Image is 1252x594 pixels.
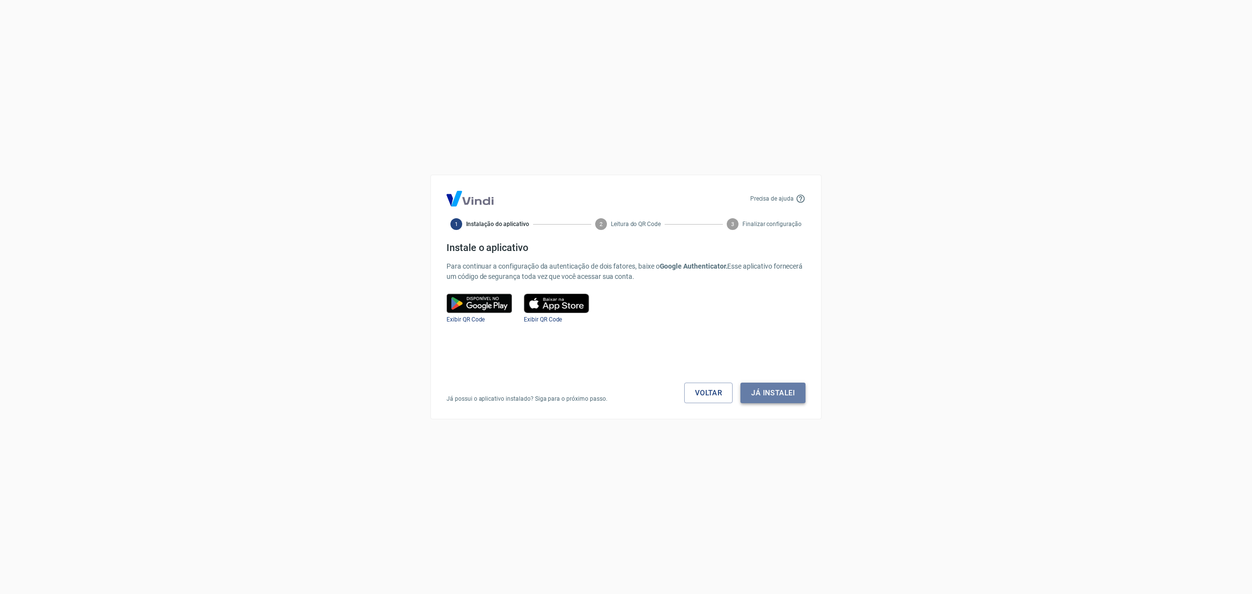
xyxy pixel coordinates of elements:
[455,221,458,228] text: 1
[611,220,661,228] span: Leitura do QR Code
[600,221,603,228] text: 2
[660,262,728,270] b: Google Authenticator.
[447,191,493,206] img: Logo Vind
[684,383,733,403] a: Voltar
[524,316,562,323] a: Exibir QR Code
[447,394,607,403] p: Já possui o aplicativo instalado? Siga para o próximo passo.
[466,220,529,228] span: Instalação do aplicativo
[750,194,794,203] p: Precisa de ajuda
[447,294,512,313] img: google play
[524,294,589,313] img: play
[447,242,805,253] h4: Instale o aplicativo
[447,261,805,282] p: Para continuar a configuração da autenticação de dois fatores, baixe o Esse aplicativo fornecerá ...
[740,383,805,403] button: Já instalei
[742,220,802,228] span: Finalizar configuração
[731,221,734,228] text: 3
[447,316,485,323] a: Exibir QR Code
